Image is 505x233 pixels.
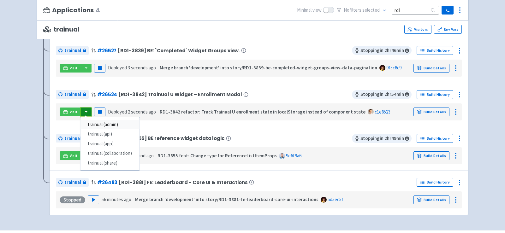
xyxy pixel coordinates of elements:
span: Visit [70,153,78,158]
a: trainual [56,46,89,55]
div: Stopped [60,196,85,203]
span: [RD1-3881] FE: Leaderboard – Core UI & Interactions [119,180,247,185]
a: trainual (api) [80,129,140,139]
span: trainual [64,135,81,142]
a: #26524 [97,91,117,98]
a: trainual (admin) [80,120,140,130]
a: trainual [56,90,89,99]
button: Pause [94,108,105,116]
time: 1 second ago [128,153,154,159]
a: Build History [417,90,453,99]
a: trainual (app) [80,139,140,149]
span: selected [362,7,380,13]
span: Stopping in 2 hr 49 min [352,134,412,143]
a: Build Details [413,195,449,204]
span: [RD1-3842] Trainual U Widget – Enrollment Modal [118,92,242,97]
a: Env Vars [434,25,462,34]
a: Build History [417,134,453,143]
a: Visit [60,151,81,160]
span: No filter s [344,7,380,14]
span: trainual [64,91,81,98]
a: trainual (share) [80,158,140,168]
h3: Applications [43,7,100,14]
span: Visit [70,109,78,114]
span: Visit [70,66,78,71]
span: [RD1-3855] BE reference widget data logic [118,136,224,141]
a: 9f5c8c9 [386,65,401,71]
input: Search... [392,6,439,14]
a: Visitors [404,25,431,34]
time: 2 seconds ago [128,109,156,115]
span: [RD1-3839] BE: `Completed` Widget Groups view. [118,48,240,53]
strong: RD1-3842 refactor: Track Trainual U enrollment state in localStorage instead of component state [160,109,365,115]
span: Stopping in 2 hr 46 min [352,46,412,55]
button: Pause [94,64,105,73]
a: Visit [60,108,81,116]
a: #26527 [97,47,116,54]
strong: Merge branch 'development' into story/RD1-3881-fe-leaderboard-core-ui-interactions [135,196,318,202]
a: ad5ec5f [328,196,343,202]
a: trainual [56,178,89,187]
a: #26483 [97,179,117,186]
span: trainual [64,47,81,54]
span: trainual [64,179,81,186]
a: trainual [56,134,89,143]
span: Minimal view [297,7,322,14]
button: Play [88,195,99,204]
span: Stopping in 2 hr 54 min [352,90,412,99]
a: 9e6f9a6 [286,153,301,159]
span: Deployed [108,109,156,115]
span: Deployed [108,65,156,71]
span: 4 [96,7,100,14]
a: c1e6523 [375,109,390,115]
a: Build History [417,46,453,55]
a: Build Details [413,108,449,116]
strong: RD1-3855 feat: Change type for ReferenceListItemProps [157,153,277,159]
time: 56 minutes ago [102,196,131,202]
span: trainual [43,26,80,33]
a: Build Details [413,64,449,73]
a: Build History [417,178,453,187]
a: Visit [60,64,81,73]
time: 3 seconds ago [128,65,156,71]
a: trainual (collaboration) [80,149,140,158]
a: Build Details [413,151,449,160]
a: Terminal [442,6,453,15]
strong: Merge branch 'development' into story/RD1-3839-be-completed-widget-groups-view-data-pagination [160,65,377,71]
